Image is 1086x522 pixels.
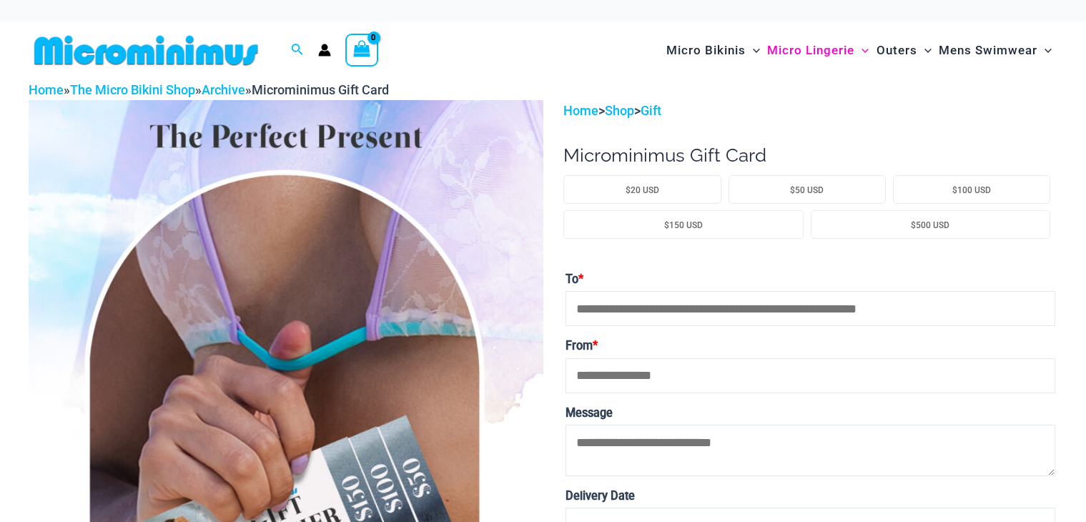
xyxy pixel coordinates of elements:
a: OutersMenu ToggleMenu Toggle [873,29,935,72]
span: $50 USD [790,185,824,195]
nav: Site Navigation [661,26,1057,74]
a: Shop [605,103,634,118]
abbr: Required field [578,272,583,286]
a: Archive [202,82,245,97]
span: Menu Toggle [746,32,760,69]
span: $100 USD [952,185,991,195]
span: Outers [877,32,917,69]
span: Menu Toggle [917,32,932,69]
h1: Microminimus Gift Card [563,144,1057,167]
span: » » » [29,82,389,97]
a: The Micro Bikini Shop [70,82,195,97]
a: Account icon link [318,44,331,56]
a: Micro LingerieMenu ToggleMenu Toggle [764,29,872,72]
span: Micro Lingerie [767,32,854,69]
li: $150 USD [563,210,803,239]
label: From [566,335,1055,358]
li: $20 USD [563,175,721,204]
li: $100 USD [893,175,1050,204]
label: Delivery Date [566,485,1055,508]
span: $500 USD [911,220,949,230]
li: $50 USD [729,175,886,204]
span: Menu Toggle [1037,32,1052,69]
img: MM SHOP LOGO FLAT [29,34,264,67]
a: Home [29,82,64,97]
li: $500 USD [811,210,1050,239]
label: Message [566,402,1055,425]
span: Microminimus Gift Card [252,82,389,97]
a: Search icon link [291,41,304,59]
abbr: Required field [593,339,598,353]
span: $150 USD [664,220,703,230]
a: View Shopping Cart, empty [345,34,378,67]
a: Home [563,103,598,118]
a: Micro BikinisMenu ToggleMenu Toggle [663,29,764,72]
p: > > [563,100,1057,122]
span: $20 USD [626,185,659,195]
span: Mens Swimwear [939,32,1037,69]
span: Menu Toggle [854,32,869,69]
a: Mens SwimwearMenu ToggleMenu Toggle [935,29,1055,72]
label: To [566,268,1055,291]
a: Gift [641,103,661,118]
span: Micro Bikinis [666,32,746,69]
